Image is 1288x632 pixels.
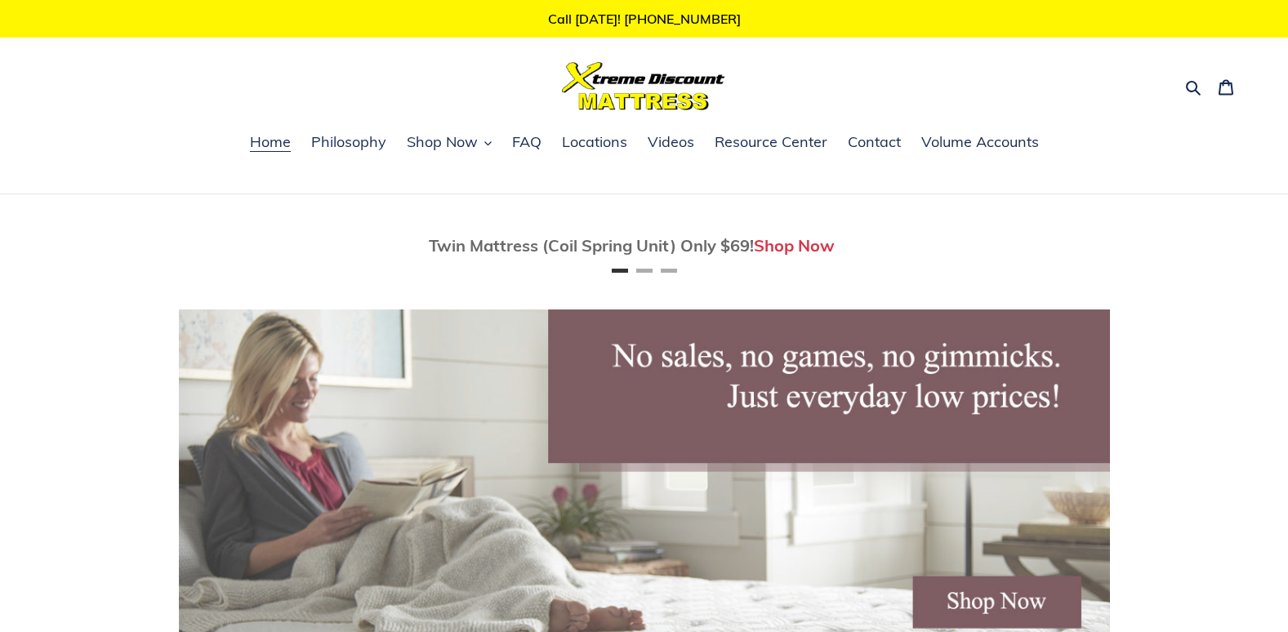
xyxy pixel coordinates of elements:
span: Resource Center [715,132,827,152]
span: Shop Now [407,132,478,152]
button: Shop Now [399,131,500,155]
a: Volume Accounts [913,131,1047,155]
span: Volume Accounts [921,132,1039,152]
a: Shop Now [754,235,835,256]
a: Home [242,131,299,155]
button: Page 1 [612,269,628,273]
span: Twin Mattress (Coil Spring Unit) Only $69! [429,235,754,256]
span: Videos [648,132,694,152]
a: Contact [840,131,909,155]
span: Philosophy [311,132,386,152]
span: Contact [848,132,901,152]
a: Philosophy [303,131,394,155]
img: Xtreme Discount Mattress [562,62,725,110]
a: Resource Center [706,131,836,155]
button: Page 3 [661,269,677,273]
a: Videos [640,131,702,155]
span: Locations [562,132,627,152]
a: FAQ [504,131,550,155]
a: Locations [554,131,635,155]
button: Page 2 [636,269,653,273]
span: Home [250,132,291,152]
span: FAQ [512,132,541,152]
